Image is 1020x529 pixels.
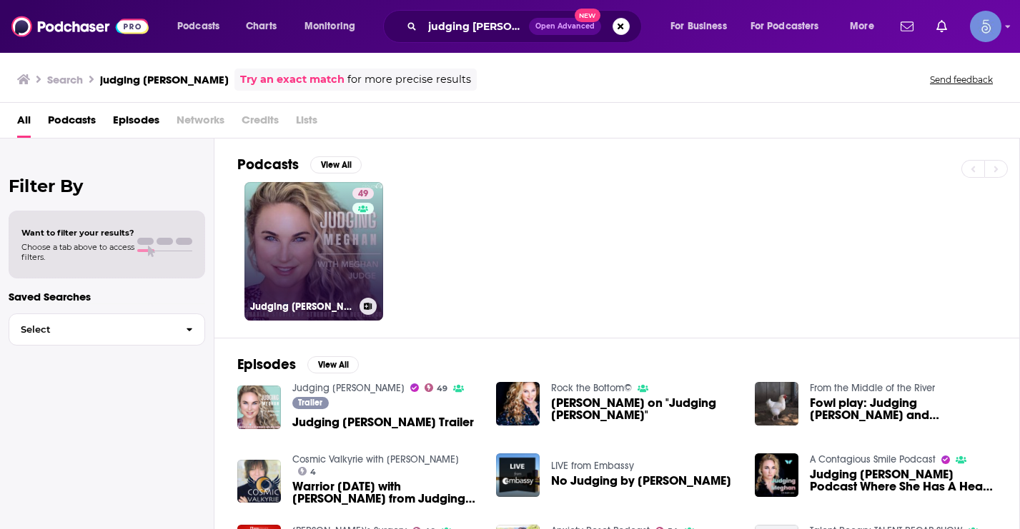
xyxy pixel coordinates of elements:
[810,468,996,493] span: Judging [PERSON_NAME] Podcast Where She Has A Heart To Heart With Me, [PERSON_NAME]
[237,460,281,503] img: Warrior Wednesday with Meghan Judge from Judging Meghan Podcast
[177,109,224,138] span: Networks
[810,397,996,421] a: Fowl play: Judging Meghan and Woody
[496,453,540,497] img: No Judging by Meghan Mayer
[100,73,229,86] h3: judging [PERSON_NAME]
[551,397,738,421] span: [PERSON_NAME] on "Judging [PERSON_NAME]"
[17,109,31,138] a: All
[397,10,655,43] div: Search podcasts, credits, & more...
[177,16,219,36] span: Podcasts
[551,382,632,394] a: Rock the Bottom©
[810,453,936,465] a: A Contagious Smile Podcast
[237,386,281,429] img: Judging Meghan Trailer
[437,386,447,392] span: 49
[751,16,819,36] span: For Podcasters
[237,156,362,173] a: PodcastsView All
[304,16,355,36] span: Monitoring
[931,14,953,39] a: Show notifications dropdown
[840,15,892,38] button: open menu
[9,290,205,303] p: Saved Searches
[246,16,277,36] span: Charts
[292,382,405,394] a: Judging Meghan
[294,15,374,38] button: open menu
[425,383,448,392] a: 49
[292,416,474,428] a: Judging Meghan Trailer
[307,356,359,373] button: View All
[237,356,359,373] a: EpisodesView All
[310,156,362,173] button: View All
[240,71,345,88] a: Try an exact match
[11,13,149,40] img: Podchaser - Follow, Share and Rate Podcasts
[292,480,479,505] span: Warrior [DATE] with [PERSON_NAME] from Judging [PERSON_NAME] Podcast
[48,109,96,138] a: Podcasts
[529,18,601,35] button: Open AdvancedNew
[970,11,1001,42] span: Logged in as Spiral5-G1
[9,325,174,334] span: Select
[551,460,634,472] a: LIVE from Embassy
[292,416,474,428] span: Judging [PERSON_NAME] Trailer
[237,15,285,38] a: Charts
[970,11,1001,42] button: Show profile menu
[9,313,205,346] button: Select
[292,453,459,465] a: Cosmic Valkyrie with Lynn Louise Larson
[358,187,368,201] span: 49
[850,16,874,36] span: More
[237,356,296,373] h2: Episodes
[298,398,322,407] span: Trailer
[298,467,317,475] a: 4
[296,109,317,138] span: Lists
[535,23,595,30] span: Open Advanced
[810,397,996,421] span: Fowl play: Judging [PERSON_NAME] and [PERSON_NAME]
[551,475,731,487] span: No Judging by [PERSON_NAME]
[741,15,840,38] button: open menu
[21,242,134,262] span: Choose a tab above to access filters.
[575,9,600,22] span: New
[755,382,798,425] img: Fowl play: Judging Meghan and Woody
[422,15,529,38] input: Search podcasts, credits, & more...
[970,11,1001,42] img: User Profile
[21,228,134,238] span: Want to filter your results?
[670,16,727,36] span: For Business
[496,382,540,425] img: Meghan Judge on "Judging Meghan"
[755,453,798,497] img: Judging Meghan Podcast Where She Has A Heart To Heart With Me, Victoria Cuore
[660,15,745,38] button: open menu
[9,176,205,196] h2: Filter By
[926,74,997,86] button: Send feedback
[347,71,471,88] span: for more precise results
[242,109,279,138] span: Credits
[352,188,374,199] a: 49
[292,480,479,505] a: Warrior Wednesday with Meghan Judge from Judging Meghan Podcast
[310,469,316,475] span: 4
[810,468,996,493] a: Judging Meghan Podcast Where She Has A Heart To Heart With Me, Victoria Cuore
[810,382,935,394] a: From the Middle of the River
[250,301,354,313] h3: Judging [PERSON_NAME]
[895,14,919,39] a: Show notifications dropdown
[47,73,83,86] h3: Search
[167,15,238,38] button: open menu
[113,109,159,138] a: Episodes
[551,397,738,421] a: Meghan Judge on "Judging Meghan"
[237,156,299,173] h2: Podcasts
[244,182,383,321] a: 49Judging [PERSON_NAME]
[551,475,731,487] a: No Judging by Meghan Mayer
